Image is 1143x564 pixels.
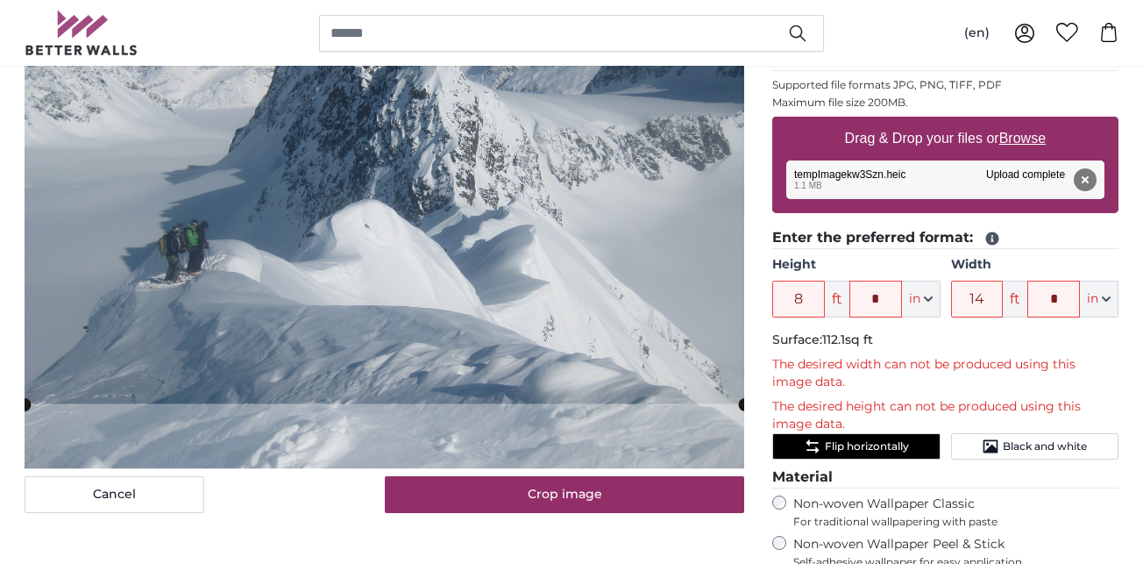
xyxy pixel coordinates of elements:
span: ft [1003,281,1027,318]
span: 112.1sq ft [822,332,873,347]
button: in [1080,281,1118,318]
button: (en) [950,18,1004,49]
button: in [902,281,941,318]
p: The desired width can not be produced using this image data. [772,356,1118,391]
button: Black and white [951,433,1118,460]
button: Flip horizontally [772,433,940,460]
p: Maximum file size 200MB. [772,96,1118,110]
label: Non-woven Wallpaper Classic [793,496,1118,529]
p: Surface: [772,332,1118,349]
label: Height [772,256,940,274]
button: Crop image [385,476,745,513]
p: The desired height can not be produced using this image data. [772,398,1118,433]
span: For traditional wallpapering with paste [793,515,1118,529]
label: Drag & Drop your files or [838,121,1053,156]
legend: Material [772,467,1118,489]
span: in [1087,290,1098,308]
img: Betterwalls [25,11,138,55]
legend: Enter the preferred format: [772,227,1118,249]
u: Browse [999,131,1046,146]
span: ft [825,281,849,318]
label: Width [951,256,1118,274]
span: Black and white [1003,439,1087,453]
span: in [909,290,920,308]
span: Flip horizontally [825,439,909,453]
p: Supported file formats JPG, PNG, TIFF, PDF [772,78,1118,92]
button: Cancel [25,476,204,513]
